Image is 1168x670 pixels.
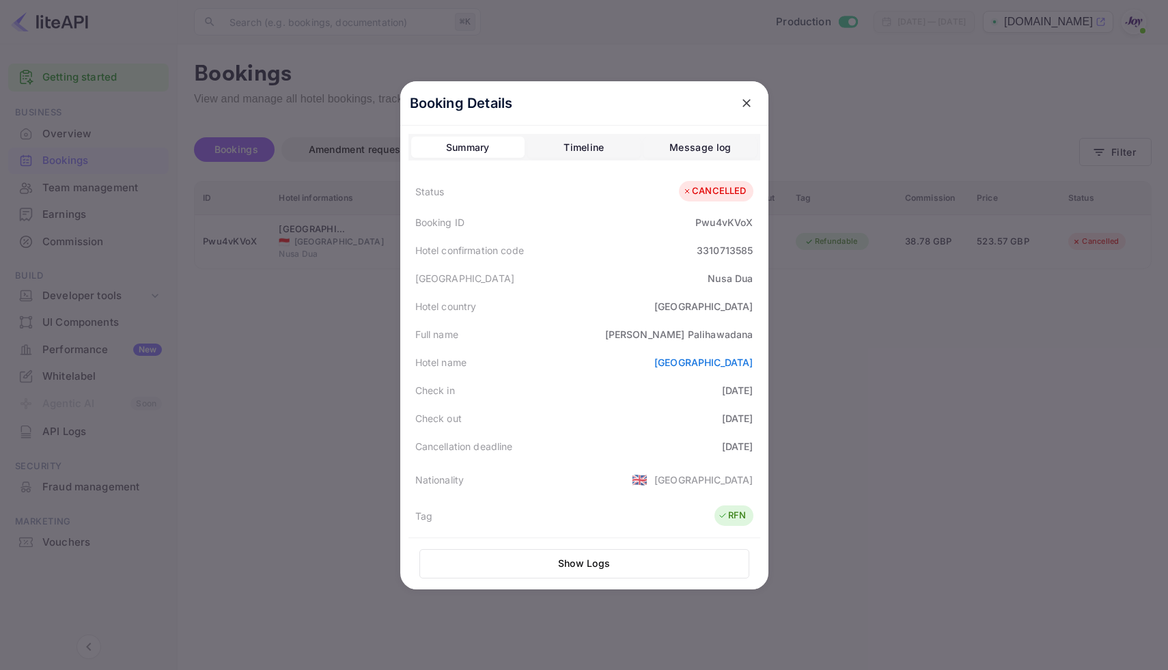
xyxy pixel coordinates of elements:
[415,509,432,523] div: Tag
[415,355,467,369] div: Hotel name
[527,137,641,158] button: Timeline
[415,439,513,453] div: Cancellation deadline
[708,271,753,285] div: Nusa Dua
[734,91,759,115] button: close
[718,509,746,522] div: RFN
[632,467,648,492] span: United States
[722,383,753,397] div: [DATE]
[415,327,458,341] div: Full name
[419,549,749,578] button: Show Logs
[415,215,465,229] div: Booking ID
[654,357,753,368] a: [GEOGRAPHIC_DATA]
[605,327,753,341] div: [PERSON_NAME] Palihawadana
[669,139,731,156] div: Message log
[697,243,753,257] div: 3310713585
[564,139,604,156] div: Timeline
[446,139,490,156] div: Summary
[695,215,753,229] div: Pwu4vKVoX
[415,411,462,425] div: Check out
[654,299,753,313] div: [GEOGRAPHIC_DATA]
[654,473,753,487] div: [GEOGRAPHIC_DATA]
[415,383,455,397] div: Check in
[410,93,513,113] p: Booking Details
[682,184,746,198] div: CANCELLED
[411,137,525,158] button: Summary
[722,411,753,425] div: [DATE]
[415,299,477,313] div: Hotel country
[415,243,524,257] div: Hotel confirmation code
[415,184,445,199] div: Status
[643,137,757,158] button: Message log
[415,473,464,487] div: Nationality
[722,439,753,453] div: [DATE]
[415,271,515,285] div: [GEOGRAPHIC_DATA]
